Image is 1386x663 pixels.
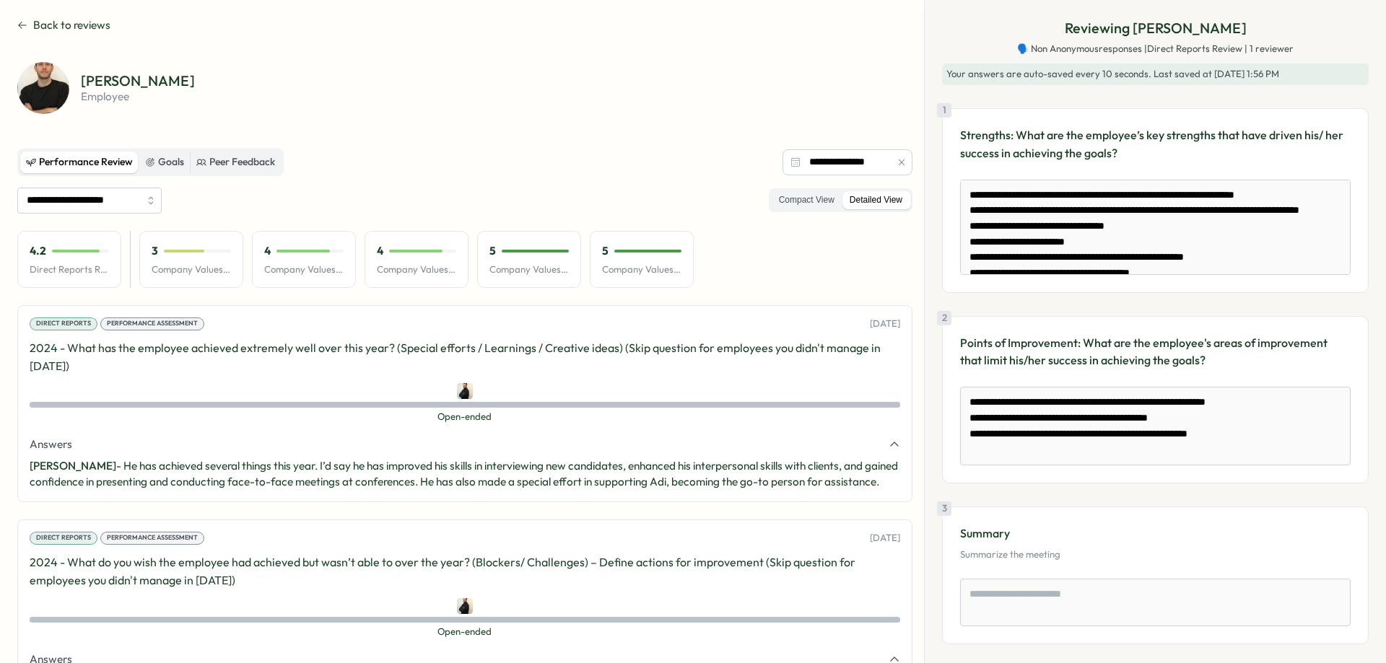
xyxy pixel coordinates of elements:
span: Open-ended [30,410,900,423]
p: 4 [377,243,383,259]
p: 2024 - What do you wish the employee had achieved but wasn’t able to over the year? (Blockers/ Ch... [30,553,900,589]
span: Answers [30,436,72,452]
span: Open-ended [30,625,900,638]
p: 4.2 [30,243,46,259]
label: Compact View [772,191,842,209]
p: Points of Improvement: What are the employee's areas of improvement that limit his/her success in... [960,334,1351,370]
p: Company Values - Collaboration [602,263,681,276]
p: Company Values - Ambition [489,263,569,276]
span: [PERSON_NAME] [30,459,116,473]
p: [PERSON_NAME] [81,74,195,88]
div: Direct Reports [30,532,97,545]
div: Peer Feedback [196,154,275,170]
div: Performance Review [26,154,133,170]
button: Back to reviews [17,17,110,33]
div: 1 [937,103,951,118]
p: Company Values - Trust [377,263,456,276]
div: Goals [145,154,184,170]
p: Direct Reports Review Avg [30,263,109,276]
p: 3 [152,243,158,259]
div: Performance Assessment [100,532,204,545]
p: [DATE] [870,317,900,330]
p: 2024 - What has the employee achieved extremely well over this year? (Special efforts / Learnings... [30,339,900,375]
p: 5 [602,243,609,259]
p: Strengths: What are the employee’s key strengths that have driven his/ her success in achieving t... [960,126,1351,162]
p: Reviewing [PERSON_NAME] [1065,17,1247,40]
button: Answers [30,436,900,452]
label: Detailed View [842,191,910,209]
img: Jonathan Hauptmann [457,383,473,399]
span: Your answers are auto-saved every 10 seconds [946,68,1149,79]
p: 5 [489,243,496,259]
div: Performance Assessment [100,317,204,330]
span: Back to reviews [33,17,110,33]
p: Summary [960,524,1351,543]
div: Direct Reports [30,317,97,330]
p: Company Values - Professionalism [264,263,344,276]
img: Lior Avitan [17,62,69,114]
div: 2 [937,311,951,325]
p: 4 [264,243,271,259]
span: 🗣️ Non Anonymous responses | Direct Reports Review | 1 reviewer [1017,43,1294,56]
p: - He has achieved several things this year. I’d say he has improved his skills in interviewing ne... [30,458,900,490]
p: Company Values - Innovation [152,263,231,276]
div: 3 [937,501,951,516]
img: Jonathan Hauptmann [457,598,473,614]
p: [DATE] [870,532,900,545]
p: Summarize the meeting [960,548,1351,561]
p: employee [81,91,195,102]
div: . Last saved at [DATE] 1:56 PM [942,63,1369,85]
